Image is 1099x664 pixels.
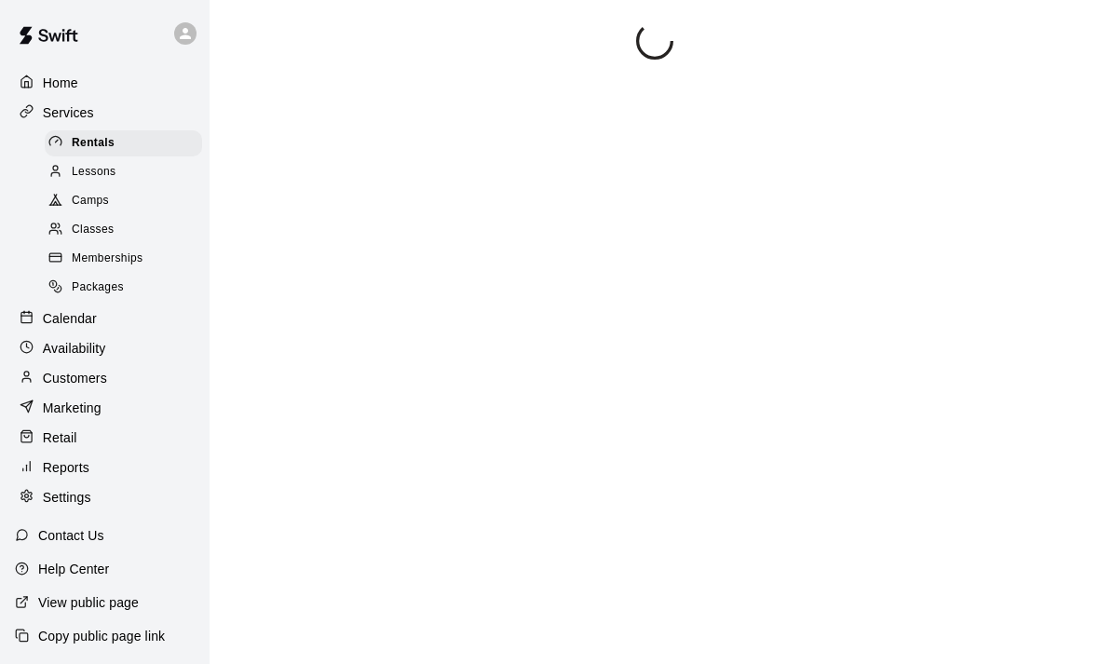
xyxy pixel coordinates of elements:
[38,526,104,545] p: Contact Us
[15,69,195,97] a: Home
[15,99,195,127] a: Services
[15,424,195,452] a: Retail
[45,274,210,303] a: Packages
[72,163,116,182] span: Lessons
[43,428,77,447] p: Retail
[45,217,202,243] div: Classes
[72,250,142,268] span: Memberships
[72,192,109,210] span: Camps
[45,188,202,214] div: Camps
[15,364,195,392] a: Customers
[43,458,89,477] p: Reports
[45,159,202,185] div: Lessons
[43,399,102,417] p: Marketing
[15,305,195,332] a: Calendar
[72,278,124,297] span: Packages
[45,157,210,186] a: Lessons
[38,560,109,578] p: Help Center
[72,221,114,239] span: Classes
[45,246,202,272] div: Memberships
[43,488,91,507] p: Settings
[43,103,94,122] p: Services
[45,187,210,216] a: Camps
[45,245,210,274] a: Memberships
[15,454,195,481] a: Reports
[38,627,165,645] p: Copy public page link
[15,483,195,511] a: Settings
[45,216,210,245] a: Classes
[38,593,139,612] p: View public page
[43,74,78,92] p: Home
[43,309,97,328] p: Calendar
[43,369,107,387] p: Customers
[45,129,210,157] a: Rentals
[15,394,195,422] a: Marketing
[45,275,202,301] div: Packages
[72,134,115,153] span: Rentals
[45,130,202,156] div: Rentals
[43,339,106,358] p: Availability
[15,334,195,362] a: Availability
